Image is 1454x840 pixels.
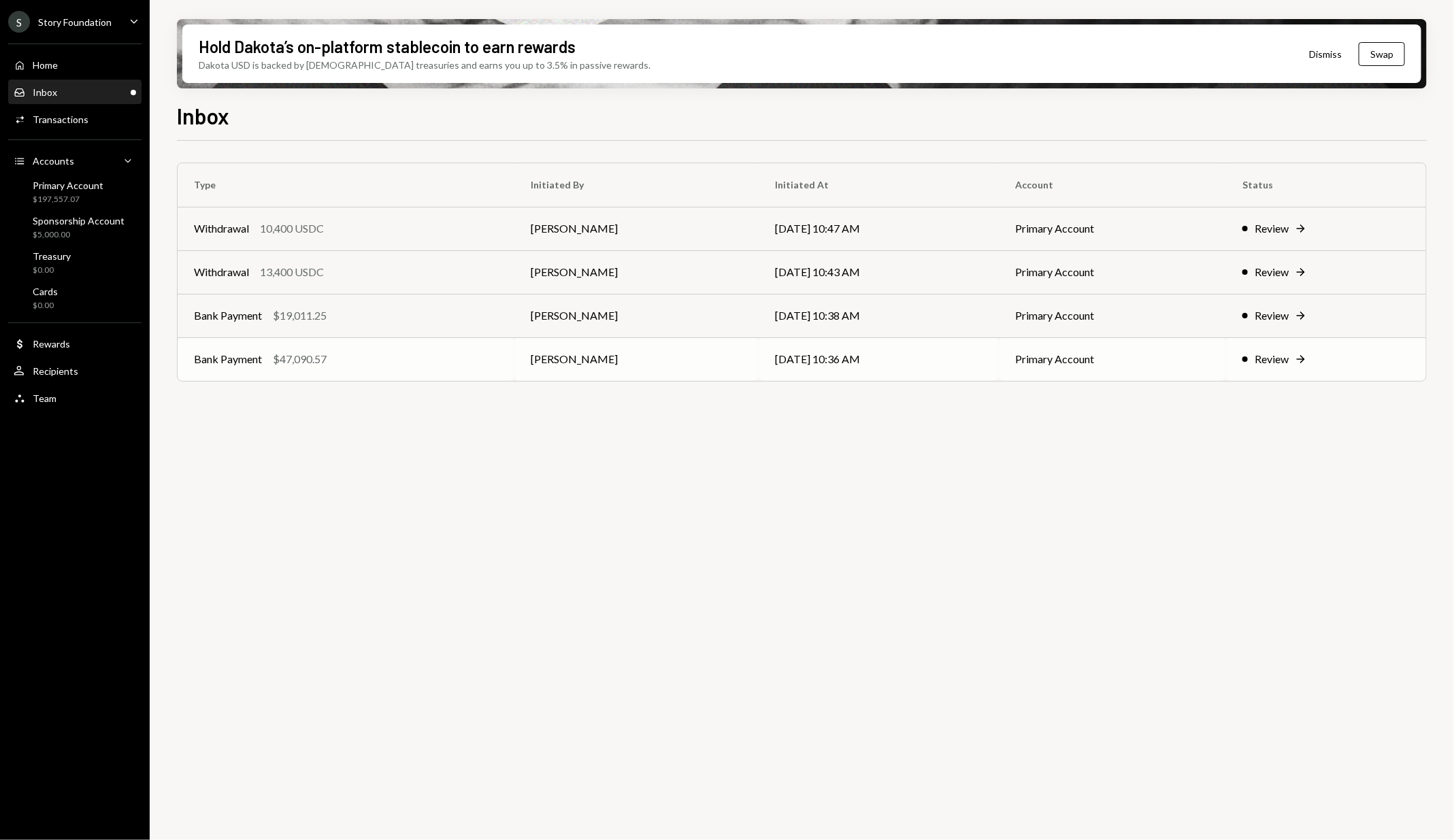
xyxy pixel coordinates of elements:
div: Sponsorship Account [33,215,125,226]
a: Accounts [8,148,142,173]
a: Transactions [8,107,142,131]
th: Account [999,163,1226,207]
div: Home [33,59,58,71]
a: Home [8,52,142,77]
a: Rewards [8,331,142,356]
td: [DATE] 10:47 AM [759,207,999,250]
div: $19,011.25 [273,307,327,324]
td: [PERSON_NAME] [514,337,759,381]
td: Primary Account [999,337,1226,381]
div: Rewards [33,338,70,350]
div: Treasury [33,250,71,262]
div: Recipients [33,365,78,377]
div: Bank Payment [194,307,262,324]
div: Accounts [33,155,74,167]
div: Review [1255,220,1289,237]
div: Primary Account [33,180,103,191]
div: $0.00 [33,300,58,312]
div: Review [1255,307,1289,324]
h1: Inbox [177,102,229,129]
a: Recipients [8,358,142,383]
a: Primary Account$197,557.07 [8,175,142,208]
td: Primary Account [999,250,1226,294]
div: Transactions [33,114,88,125]
td: [PERSON_NAME] [514,250,759,294]
div: Story Foundation [38,16,112,28]
a: Inbox [8,80,142,104]
div: Review [1255,351,1289,367]
td: [PERSON_NAME] [514,294,759,337]
th: Initiated At [759,163,999,207]
div: 10,400 USDC [260,220,324,237]
div: $5,000.00 [33,229,125,241]
div: Cards [33,286,58,297]
div: S [8,11,30,33]
div: Hold Dakota’s on-platform stablecoin to earn rewards [199,35,576,58]
td: Primary Account [999,207,1226,250]
div: $0.00 [33,265,71,276]
a: Sponsorship Account$5,000.00 [8,211,142,243]
a: Team [8,386,142,410]
a: Cards$0.00 [8,282,142,314]
td: Primary Account [999,294,1226,337]
div: Withdrawal [194,264,249,280]
div: Team [33,392,56,404]
div: Withdrawal [194,220,249,237]
th: Type [178,163,514,207]
div: $47,090.57 [273,351,327,367]
button: Dismiss [1292,38,1359,70]
th: Initiated By [514,163,759,207]
div: Dakota USD is backed by [DEMOGRAPHIC_DATA] treasuries and earns you up to 3.5% in passive rewards. [199,58,650,72]
td: [DATE] 10:36 AM [759,337,999,381]
a: Treasury$0.00 [8,246,142,279]
div: $197,557.07 [33,194,103,205]
div: Inbox [33,86,57,98]
td: [DATE] 10:38 AM [759,294,999,337]
div: 13,400 USDC [260,264,324,280]
th: Status [1226,163,1426,207]
div: Bank Payment [194,351,262,367]
button: Swap [1359,42,1405,66]
td: [PERSON_NAME] [514,207,759,250]
div: Review [1255,264,1289,280]
td: [DATE] 10:43 AM [759,250,999,294]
